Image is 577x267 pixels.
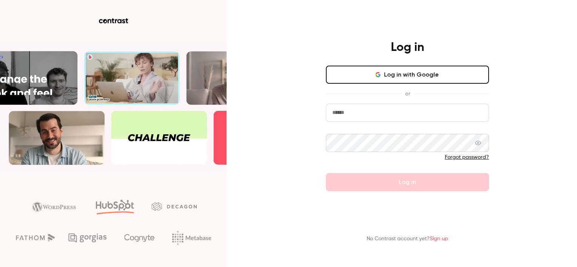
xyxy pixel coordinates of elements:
[326,66,489,84] button: Log in with Google
[401,90,414,98] span: or
[151,202,197,210] img: decagon
[445,155,489,160] a: Forgot password?
[391,40,424,55] h4: Log in
[430,236,448,241] a: Sign up
[367,235,448,243] p: No Contrast account yet?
